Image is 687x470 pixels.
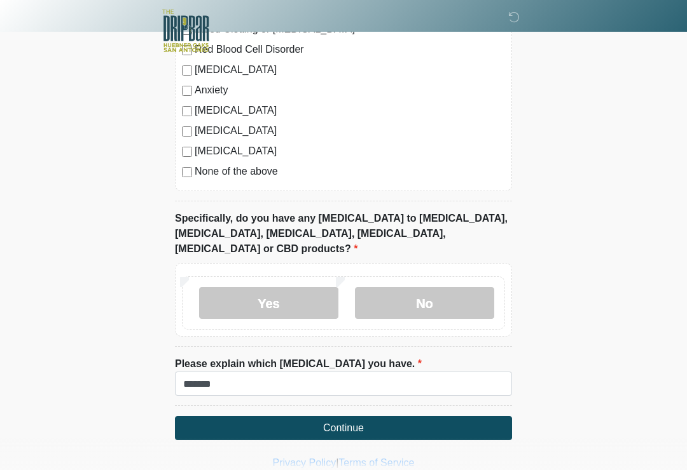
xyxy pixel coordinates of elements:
[195,164,505,179] label: None of the above
[175,211,512,257] label: Specifically, do you have any [MEDICAL_DATA] to [MEDICAL_DATA], [MEDICAL_DATA], [MEDICAL_DATA], [...
[195,144,505,159] label: [MEDICAL_DATA]
[273,457,337,468] a: Privacy Policy
[338,457,414,468] a: Terms of Service
[355,287,494,319] label: No
[195,83,505,98] label: Anxiety
[162,10,209,52] img: The DRIPBaR - The Strand at Huebner Oaks Logo
[195,62,505,77] label: [MEDICAL_DATA]
[195,123,505,138] label: [MEDICAL_DATA]
[182,106,192,116] input: [MEDICAL_DATA]
[182,126,192,137] input: [MEDICAL_DATA]
[336,457,338,468] a: |
[175,356,422,372] label: Please explain which [MEDICAL_DATA] you have.
[199,287,338,319] label: Yes
[182,147,192,157] input: [MEDICAL_DATA]
[182,167,192,177] input: None of the above
[182,86,192,96] input: Anxiety
[182,65,192,76] input: [MEDICAL_DATA]
[195,103,505,118] label: [MEDICAL_DATA]
[175,416,512,440] button: Continue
